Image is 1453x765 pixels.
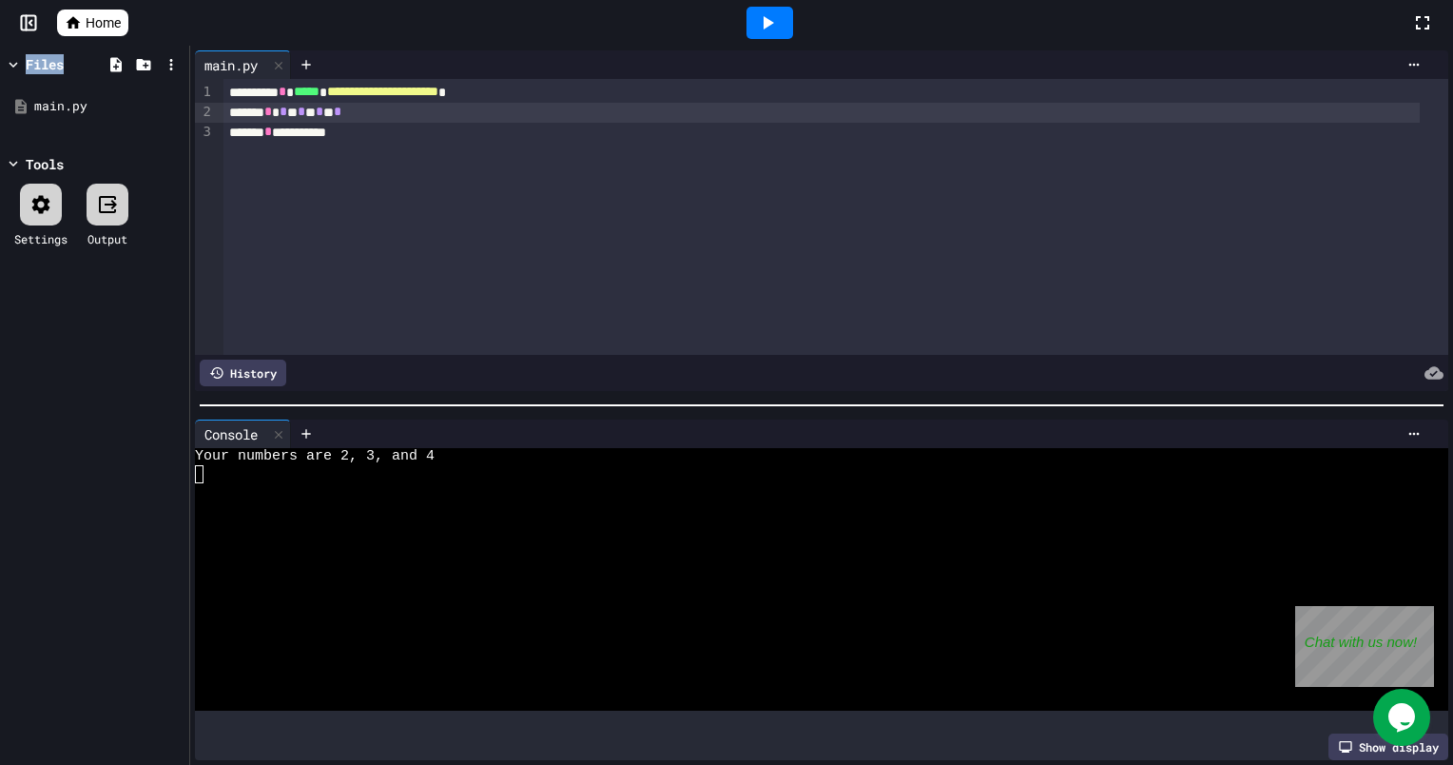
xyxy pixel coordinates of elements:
div: main.py [195,55,267,75]
div: 2 [195,103,214,123]
div: Tools [26,154,64,174]
span: Home [86,13,121,32]
div: Settings [14,230,68,247]
div: 3 [195,123,214,143]
span: Your numbers are 2, 3, and 4 [195,448,435,465]
a: Home [57,10,128,36]
div: Show display [1328,734,1448,760]
div: main.py [195,50,291,79]
div: Console [195,420,291,448]
div: History [200,360,286,386]
div: Files [26,54,64,74]
iframe: chat widget [1295,606,1434,687]
div: 1 [195,83,214,103]
div: Console [195,424,267,444]
div: main.py [34,97,183,116]
iframe: chat widget [1373,689,1434,746]
div: Output [87,230,127,247]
